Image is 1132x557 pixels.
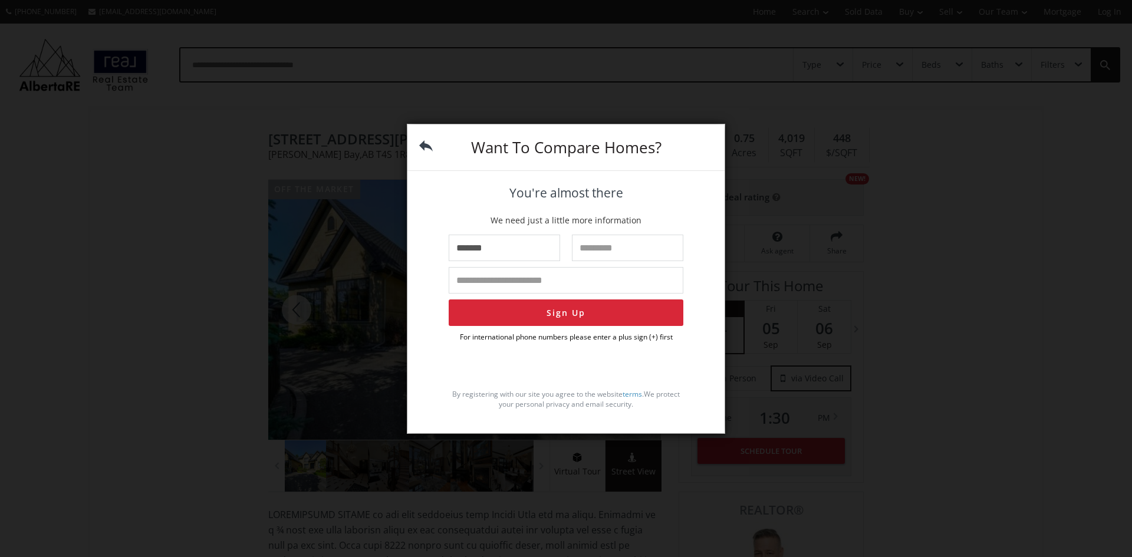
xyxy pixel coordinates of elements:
[449,332,683,342] p: For international phone numbers please enter a plus sign (+) first
[449,186,683,200] h4: You're almost there
[449,215,683,226] p: We need just a little more information
[449,389,683,409] p: By registering with our site you agree to the website . We protect your personal privacy and emai...
[623,389,642,399] a: terms
[449,299,683,326] button: Sign Up
[449,140,683,155] h3: Want To Compare Homes?
[419,139,433,153] img: back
